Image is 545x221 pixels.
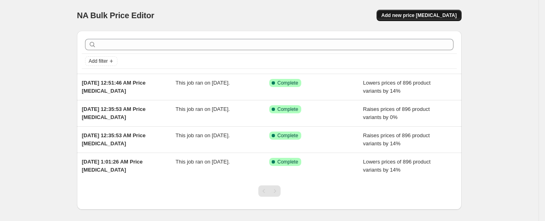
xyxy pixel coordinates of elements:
span: NA Bulk Price Editor [77,11,154,20]
span: Lowers prices of 896 product variants by 14% [363,159,431,173]
span: This job ran on [DATE]. [176,159,230,165]
nav: Pagination [258,185,281,197]
span: Complete [277,80,298,86]
span: This job ran on [DATE]. [176,132,230,138]
span: This job ran on [DATE]. [176,106,230,112]
span: [DATE] 1:01:26 AM Price [MEDICAL_DATA] [82,159,143,173]
span: [DATE] 12:51:46 AM Price [MEDICAL_DATA] [82,80,146,94]
span: [DATE] 12:35:53 AM Price [MEDICAL_DATA] [82,106,146,120]
span: Raises prices of 896 product variants by 14% [363,132,430,147]
span: Add new price [MEDICAL_DATA] [381,12,457,19]
span: Complete [277,159,298,165]
span: Raises prices of 896 product variants by 0% [363,106,430,120]
button: Add new price [MEDICAL_DATA] [377,10,462,21]
span: This job ran on [DATE]. [176,80,230,86]
span: [DATE] 12:35:53 AM Price [MEDICAL_DATA] [82,132,146,147]
span: Complete [277,106,298,113]
span: Complete [277,132,298,139]
span: Add filter [89,58,108,64]
button: Add filter [85,56,117,66]
span: Lowers prices of 896 product variants by 14% [363,80,431,94]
